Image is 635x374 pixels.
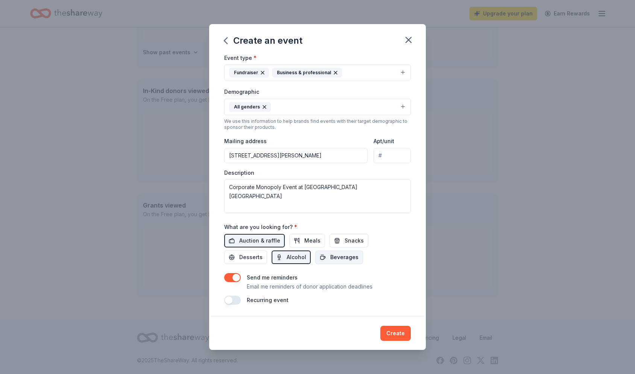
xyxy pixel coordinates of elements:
div: All genders [229,102,271,112]
label: Apt/unit [374,137,394,145]
div: Fundraiser [229,68,269,78]
span: Alcohol [287,253,306,262]
label: Mailing address [224,137,267,145]
label: Event type [224,54,257,62]
div: Create an event [224,35,302,47]
label: Recurring event [247,297,289,303]
input: Enter a US address [224,148,368,163]
div: We use this information to help brands find events with their target demographic to sponsor their... [224,118,411,130]
button: FundraiserBusiness & professional [224,64,411,81]
button: Auction & raffle [224,234,285,247]
label: Demographic [224,88,259,96]
span: Meals [304,236,321,245]
p: Email me reminders of donor application deadlines [247,282,372,291]
textarea: Corporate Monopoly Event at [GEOGRAPHIC_DATA] [GEOGRAPHIC_DATA] [224,179,411,213]
button: Create [380,326,411,341]
button: Beverages [315,250,363,264]
label: What are you looking for? [224,223,297,231]
button: Desserts [224,250,267,264]
div: Business & professional [272,68,342,78]
span: Auction & raffle [239,236,280,245]
button: Meals [289,234,325,247]
label: Send me reminders [247,274,298,281]
span: Beverages [330,253,359,262]
button: Snacks [330,234,368,247]
button: All genders [224,99,411,115]
button: Alcohol [272,250,311,264]
label: Description [224,169,254,177]
input: # [374,148,411,163]
span: Desserts [239,253,263,262]
span: Snacks [345,236,364,245]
